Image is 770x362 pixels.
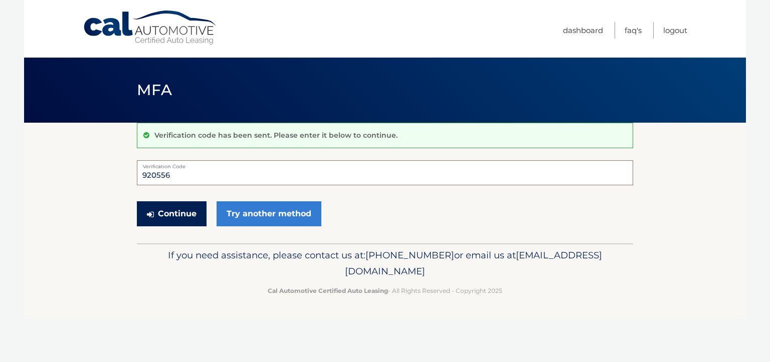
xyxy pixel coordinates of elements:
span: [PHONE_NUMBER] [365,249,454,261]
button: Continue [137,201,207,226]
p: - All Rights Reserved - Copyright 2025 [143,285,627,296]
input: Verification Code [137,160,633,185]
strong: Cal Automotive Certified Auto Leasing [268,287,388,294]
a: Logout [663,22,687,39]
a: FAQ's [625,22,642,39]
label: Verification Code [137,160,633,168]
a: Dashboard [563,22,603,39]
p: If you need assistance, please contact us at: or email us at [143,247,627,279]
a: Try another method [217,201,321,226]
p: Verification code has been sent. Please enter it below to continue. [154,131,398,140]
span: [EMAIL_ADDRESS][DOMAIN_NAME] [345,249,602,277]
span: MFA [137,81,172,99]
a: Cal Automotive [83,10,218,46]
